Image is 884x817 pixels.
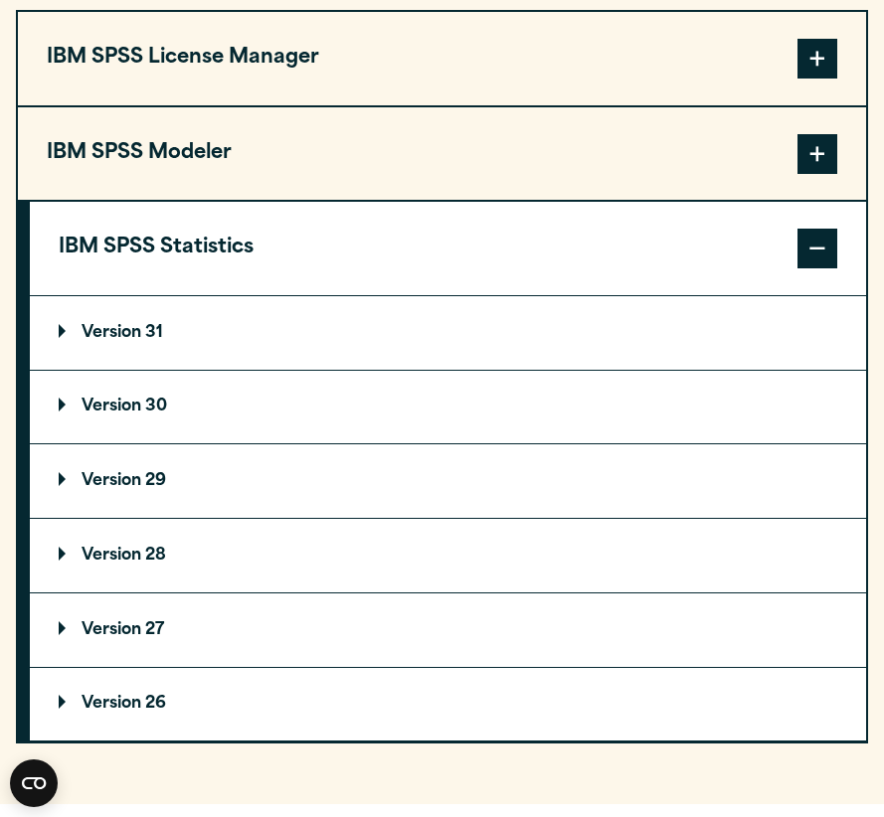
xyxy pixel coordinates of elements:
[18,107,866,200] button: IBM SPSS Modeler
[59,473,166,489] p: Version 29
[59,622,164,638] p: Version 27
[30,593,866,667] summary: Version 27
[59,325,163,341] p: Version 31
[30,296,866,370] summary: Version 31
[30,202,866,294] button: IBM SPSS Statistics
[18,12,866,104] button: IBM SPSS License Manager
[59,696,166,712] p: Version 26
[59,399,167,414] p: Version 30
[30,444,866,518] summary: Version 29
[30,668,866,741] summary: Version 26
[10,759,58,807] button: Open CMP widget
[30,519,866,592] summary: Version 28
[30,295,866,742] div: IBM SPSS Statistics
[30,371,866,444] summary: Version 30
[59,548,166,564] p: Version 28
